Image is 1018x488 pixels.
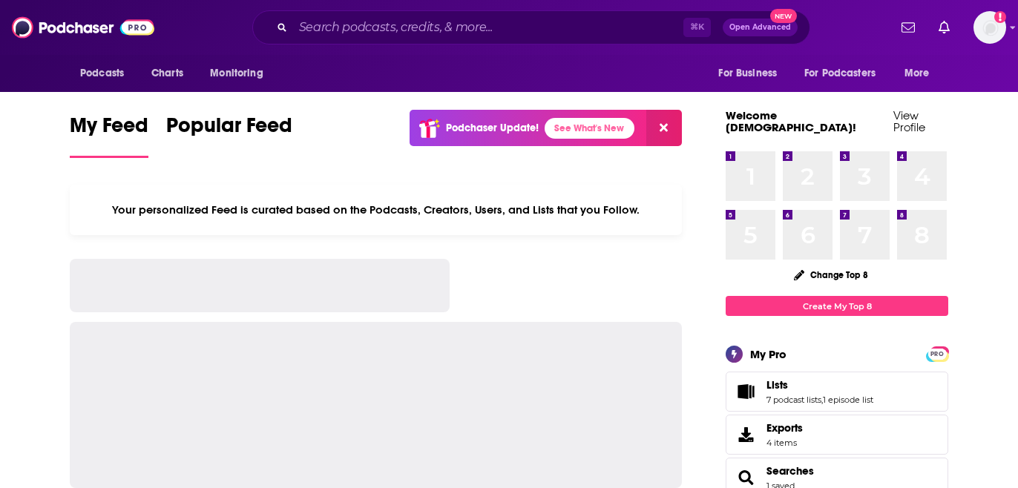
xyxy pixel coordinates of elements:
span: Monitoring [210,63,263,84]
a: Exports [726,415,948,455]
a: Popular Feed [166,113,292,158]
span: More [904,63,930,84]
a: See What's New [545,118,634,139]
button: open menu [708,59,795,88]
img: User Profile [973,11,1006,44]
span: Podcasts [80,63,124,84]
span: Exports [766,421,803,435]
div: Your personalized Feed is curated based on the Podcasts, Creators, Users, and Lists that you Follow. [70,185,682,235]
p: Podchaser Update! [446,122,539,134]
a: Charts [142,59,192,88]
span: New [770,9,797,23]
a: Show notifications dropdown [896,15,921,40]
span: , [821,395,823,405]
button: Show profile menu [973,11,1006,44]
button: open menu [70,59,143,88]
a: View Profile [893,108,925,134]
span: ⌘ K [683,18,711,37]
a: Lists [766,378,873,392]
span: For Podcasters [804,63,876,84]
button: open menu [200,59,282,88]
svg: Add a profile image [994,11,1006,23]
a: Searches [731,467,761,488]
img: Podchaser - Follow, Share and Rate Podcasts [12,13,154,42]
span: 4 items [766,438,803,448]
a: Show notifications dropdown [933,15,956,40]
span: Logged in as BogaardsPR [973,11,1006,44]
a: Create My Top 8 [726,296,948,316]
input: Search podcasts, credits, & more... [293,16,683,39]
span: Exports [731,424,761,445]
div: Search podcasts, credits, & more... [252,10,810,44]
a: My Feed [70,113,148,158]
button: open menu [795,59,897,88]
span: Open Advanced [729,24,791,31]
span: For Business [718,63,777,84]
span: Lists [726,372,948,412]
div: My Pro [750,347,787,361]
span: PRO [928,349,946,360]
a: Welcome [DEMOGRAPHIC_DATA]! [726,108,856,134]
span: My Feed [70,113,148,147]
span: Popular Feed [166,113,292,147]
a: 1 episode list [823,395,873,405]
a: Searches [766,464,814,478]
button: Change Top 8 [785,266,877,284]
button: Open AdvancedNew [723,19,798,36]
a: Lists [731,381,761,402]
span: Charts [151,63,183,84]
a: PRO [928,348,946,359]
button: open menu [894,59,948,88]
a: 7 podcast lists [766,395,821,405]
span: Lists [766,378,788,392]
